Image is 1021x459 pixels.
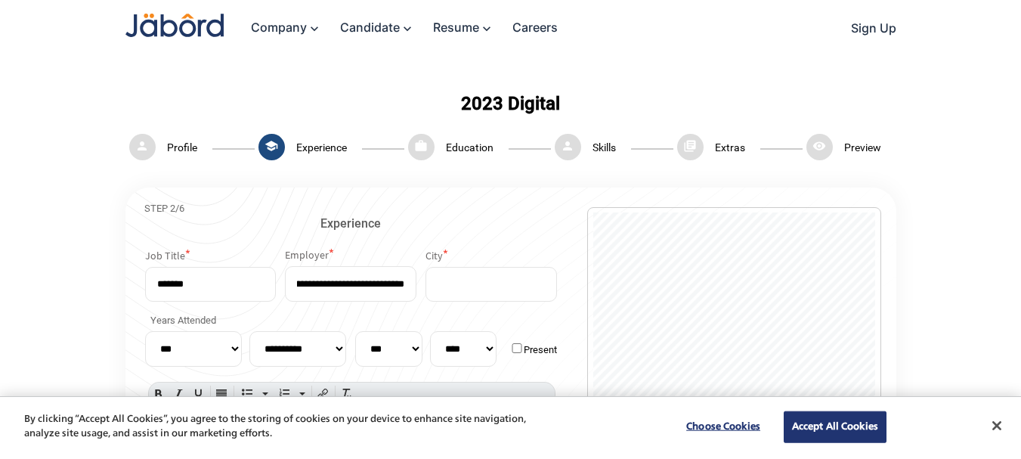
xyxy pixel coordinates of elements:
div: Clear formatting [338,386,356,402]
div: Experience [141,214,562,233]
mat-icon: visibility [806,134,833,160]
div: City [425,249,557,267]
mat-icon: person [555,134,581,160]
button: Choose Cookies [676,412,771,442]
div: Bold [150,386,169,402]
div: Justify [213,386,231,402]
a: Careers [497,12,558,43]
button: Accept All Cookies [784,411,886,443]
a: Company [236,12,325,45]
a: Sign Up [836,13,896,44]
span: Profile [167,141,197,154]
mat-icon: work [408,134,435,160]
mat-icon: school [258,134,285,160]
span: Experience [296,141,347,154]
a: Resume [418,12,497,45]
div: STEP 2/6 [141,203,562,214]
div: 2023 Digital [125,93,896,114]
img: Jabord [125,14,224,37]
label: Years Attended [141,315,226,326]
div: Italic [170,386,188,402]
div: Job Title [145,249,277,267]
div: Numbered list [274,386,309,402]
div: Insert/edit link [314,386,333,402]
div: Bullet list [237,386,272,402]
div: Present [510,343,557,355]
div: Underline [190,386,208,402]
button: Close [980,409,1013,442]
mat-icon: keyboard_arrow_down [479,21,497,36]
mat-icon: keyboard_arrow_down [400,21,418,36]
mat-icon: person [129,134,156,160]
span: Preview [844,141,881,154]
div: Employer [285,248,416,266]
span: Skills [592,141,616,154]
a: Candidate [325,12,418,45]
mat-icon: library_books [677,134,704,160]
mat-icon: keyboard_arrow_down [307,21,325,36]
span: Education [446,141,493,154]
p: By clicking “Accept All Cookies”, you agree to the storing of cookies on your device to enhance s... [24,412,562,442]
span: Extras [715,141,745,154]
